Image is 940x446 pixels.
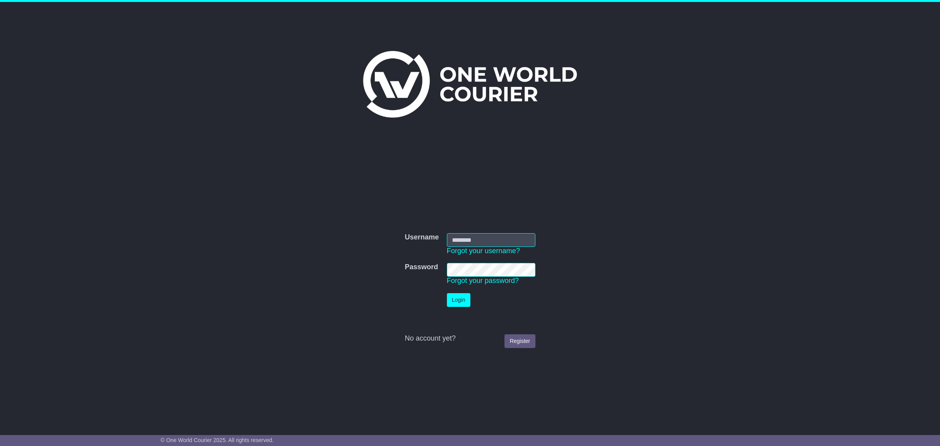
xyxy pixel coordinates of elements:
[405,263,438,272] label: Password
[504,334,535,348] a: Register
[447,293,470,307] button: Login
[161,437,274,443] span: © One World Courier 2025. All rights reserved.
[405,233,439,242] label: Username
[447,247,520,255] a: Forgot your username?
[363,51,577,118] img: One World
[447,277,519,285] a: Forgot your password?
[405,334,535,343] div: No account yet?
